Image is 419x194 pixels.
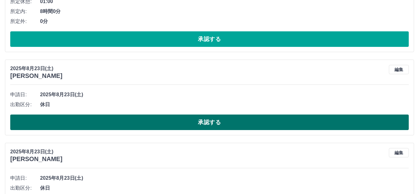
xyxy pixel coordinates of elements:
h3: [PERSON_NAME] [10,72,62,79]
p: 2025年8月23日(土) [10,148,62,156]
span: 出勤区分: [10,184,40,192]
span: 休日 [40,184,409,192]
span: 出勤区分: [10,101,40,108]
span: 所定外: [10,18,40,25]
span: 休日 [40,101,409,108]
button: 承認する [10,31,409,47]
span: 2025年8月23日(土) [40,174,409,182]
p: 2025年8月23日(土) [10,65,62,72]
h3: [PERSON_NAME] [10,156,62,163]
span: 8時間0分 [40,8,409,15]
span: 申請日: [10,174,40,182]
button: 承認する [10,115,409,130]
span: 0分 [40,18,409,25]
span: 所定内: [10,8,40,15]
button: 編集 [389,65,409,74]
button: 編集 [389,148,409,157]
span: 2025年8月23日(土) [40,91,409,98]
span: 申請日: [10,91,40,98]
